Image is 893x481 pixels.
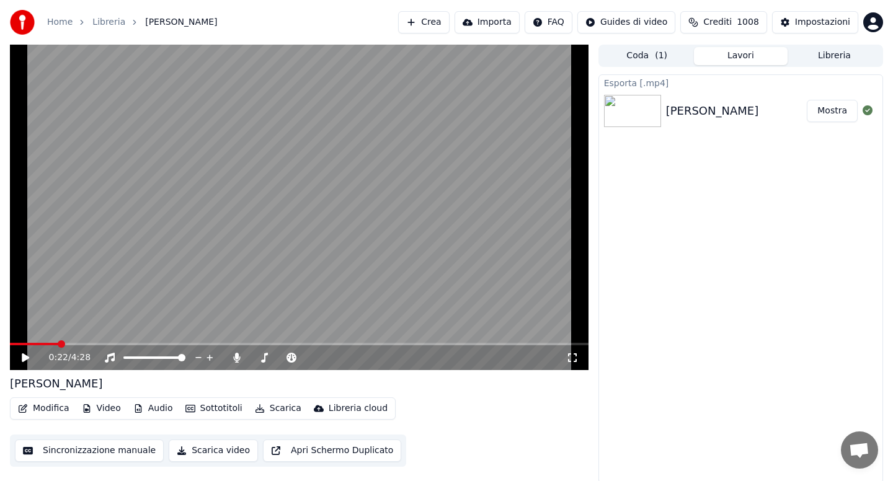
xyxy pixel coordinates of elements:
button: Video [77,400,126,417]
button: Crediti1008 [680,11,767,33]
button: Importa [455,11,520,33]
div: Impostazioni [795,16,850,29]
div: [PERSON_NAME] [10,375,103,392]
button: Lavori [694,47,788,65]
button: Libreria [788,47,881,65]
button: Mostra [807,100,858,122]
a: Home [47,16,73,29]
nav: breadcrumb [47,16,218,29]
button: Sottotitoli [180,400,247,417]
button: Coda [600,47,694,65]
button: Apri Schermo Duplicato [263,439,401,462]
span: ( 1 ) [655,50,667,62]
span: Crediti [703,16,732,29]
span: [PERSON_NAME] [145,16,217,29]
span: 0:22 [49,351,68,364]
button: Guides di video [577,11,675,33]
div: / [49,351,79,364]
span: 1008 [737,16,759,29]
div: Aprire la chat [841,431,878,469]
span: 4:28 [71,351,91,364]
div: Esporta [.mp4] [599,75,882,90]
div: [PERSON_NAME] [666,102,759,120]
div: Libreria cloud [329,402,388,415]
img: youka [10,10,35,35]
button: FAQ [525,11,572,33]
button: Sincronizzazione manuale [15,439,164,462]
button: Scarica video [169,439,258,462]
button: Audio [128,400,178,417]
a: Libreria [92,16,125,29]
button: Modifica [13,400,74,417]
button: Impostazioni [772,11,858,33]
button: Scarica [250,400,306,417]
button: Crea [398,11,449,33]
